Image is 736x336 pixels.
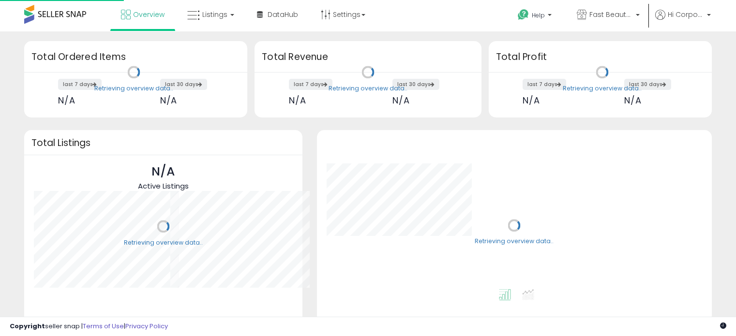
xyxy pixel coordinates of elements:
strong: Copyright [10,321,45,331]
span: Fast Beauty ([GEOGRAPHIC_DATA]) [589,10,633,19]
a: Help [510,1,561,31]
span: DataHub [268,10,298,19]
a: Hi Corporate [655,10,711,31]
div: seller snap | | [10,322,168,331]
div: Retrieving overview data.. [475,237,554,246]
div: Retrieving overview data.. [94,84,173,93]
div: Retrieving overview data.. [124,238,203,247]
span: Help [532,11,545,19]
span: Overview [133,10,165,19]
span: Hi Corporate [668,10,704,19]
span: Listings [202,10,227,19]
i: Get Help [517,9,529,21]
div: Retrieving overview data.. [563,84,642,93]
div: Retrieving overview data.. [329,84,407,93]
